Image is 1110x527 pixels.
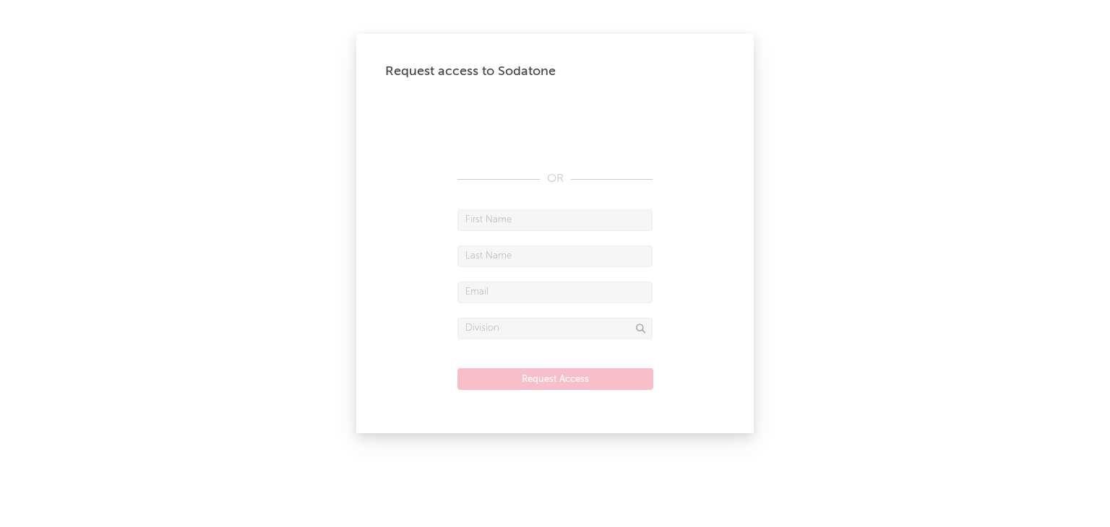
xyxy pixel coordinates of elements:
[457,282,653,303] input: Email
[457,245,653,267] input: Last Name
[385,63,725,80] div: Request access to Sodatone
[457,318,653,339] input: Division
[457,170,653,188] div: OR
[457,368,653,390] button: Request Access
[457,209,653,231] input: First Name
